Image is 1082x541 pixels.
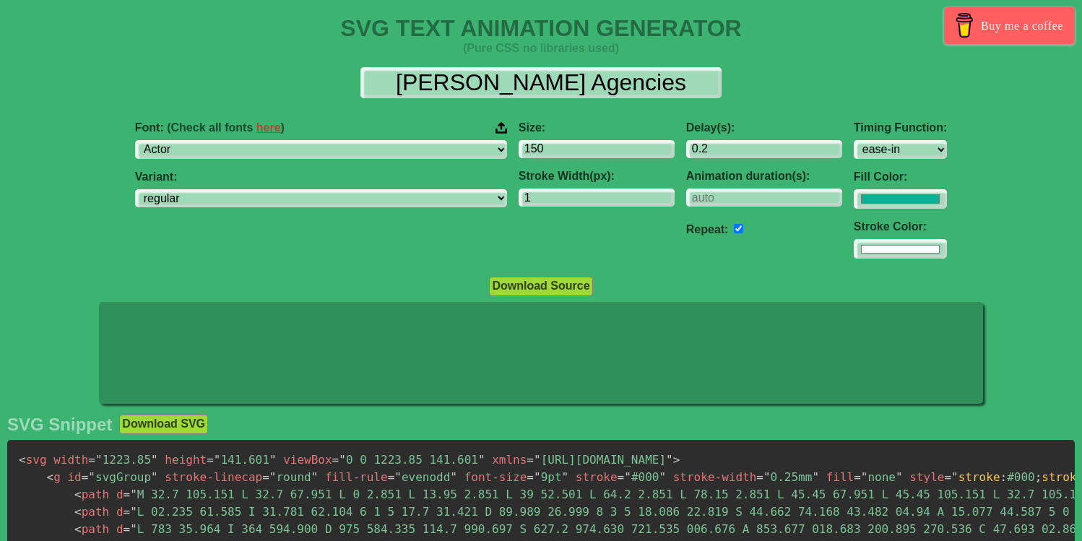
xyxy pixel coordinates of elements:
[944,7,1075,44] a: Buy me a coffee
[360,67,722,98] input: Input Text Here
[74,505,109,519] span: path
[116,505,124,519] span: d
[325,470,388,484] span: fill-rule
[135,121,285,134] span: Font:
[576,470,618,484] span: stroke
[47,470,54,484] span: <
[854,170,947,183] label: Fill Color:
[269,470,277,484] span: "
[332,453,339,467] span: =
[854,121,947,134] label: Timing Function:
[519,189,675,207] input: 2px
[756,470,763,484] span: =
[135,170,507,183] label: Variant:
[1035,470,1042,484] span: ;
[495,121,507,134] img: Upload your font
[88,453,95,467] span: =
[74,522,82,536] span: <
[394,470,402,484] span: "
[826,470,854,484] span: fill
[534,453,541,467] span: "
[74,505,82,519] span: <
[124,488,131,501] span: =
[519,170,675,183] label: Stroke Width(px):
[492,453,527,467] span: xmlns
[527,470,534,484] span: =
[19,453,47,467] span: svg
[88,453,157,467] span: 1223.85
[618,470,625,484] span: =
[116,522,124,536] span: d
[489,277,592,295] button: Download Source
[854,220,947,233] label: Stroke Color:
[130,522,137,536] span: "
[1000,470,1008,484] span: :
[151,470,158,484] span: "
[151,453,158,467] span: "
[388,470,457,484] span: evenodd
[207,453,214,467] span: =
[130,505,137,519] span: "
[256,121,281,134] a: here
[519,121,675,134] label: Size:
[944,470,958,484] span: ="
[618,470,666,484] span: #000
[686,140,842,158] input: 0.1s
[464,470,527,484] span: font-size
[74,488,82,501] span: <
[952,13,977,38] img: Buy me a coffee
[861,470,868,484] span: "
[981,13,1063,38] span: Buy me a coffee
[734,224,743,233] input: auto
[283,453,332,467] span: viewBox
[167,121,285,134] span: (Check all fonts )
[854,470,861,484] span: =
[311,470,319,484] span: "
[53,453,88,467] span: width
[659,470,666,484] span: "
[82,470,89,484] span: =
[763,470,771,484] span: "
[269,453,277,467] span: "
[624,470,631,484] span: "
[756,470,819,484] span: 0.25mm
[82,470,158,484] span: svgGroup
[95,453,103,467] span: "
[74,522,109,536] span: path
[207,453,276,467] span: 141.601
[130,488,137,501] span: "
[262,470,318,484] span: round
[686,170,842,183] label: Animation duration(s):
[527,453,672,467] span: [URL][DOMAIN_NAME]
[854,470,902,484] span: none
[812,470,819,484] span: "
[332,453,485,467] span: 0 0 1223.85 141.601
[666,453,673,467] span: "
[47,470,61,484] span: g
[88,470,95,484] span: "
[67,470,81,484] span: id
[165,470,262,484] span: stroke-linecap
[958,470,1000,484] span: stroke
[686,121,842,134] label: Delay(s):
[686,189,842,207] input: auto
[388,470,395,484] span: =
[214,453,221,467] span: "
[562,470,569,484] span: "
[686,223,729,235] label: Repeat:
[534,470,541,484] span: "
[527,453,534,467] span: =
[116,488,124,501] span: d
[339,453,346,467] span: "
[7,415,112,435] h2: SVG Snippet
[673,453,680,467] span: >
[527,470,568,484] span: 9pt
[74,488,109,501] span: path
[124,522,131,536] span: =
[165,453,207,467] span: height
[19,453,26,467] span: <
[119,415,208,433] button: Download SVG
[673,470,757,484] span: stroke-width
[909,470,944,484] span: style
[478,453,485,467] span: "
